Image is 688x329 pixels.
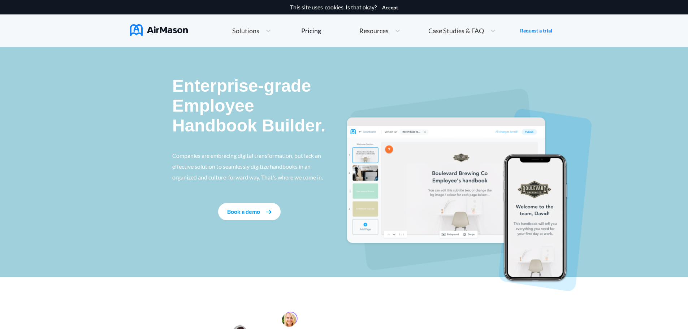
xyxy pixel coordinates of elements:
button: Book a demo [218,203,281,220]
a: cookies [325,4,343,10]
button: Accept cookies [382,5,398,10]
p: Enterprise-grade Employee Handbook Builder. [172,76,327,136]
span: Resources [359,27,389,34]
a: Pricing [301,24,321,37]
span: Case Studies & FAQ [428,27,484,34]
a: Request a trial [520,27,552,34]
p: Companies are embracing digital transformation, but lack an effective solution to seamlessly digi... [172,150,327,183]
div: Pricing [301,27,321,34]
span: Solutions [232,27,259,34]
img: handbook intro [344,88,592,291]
img: AirMason Logo [130,24,188,36]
